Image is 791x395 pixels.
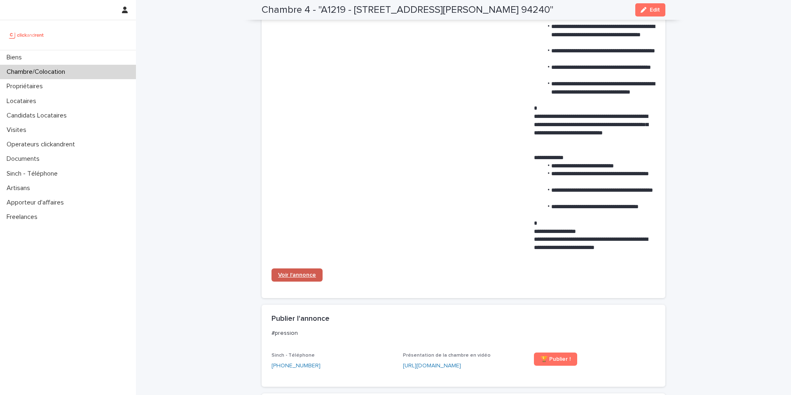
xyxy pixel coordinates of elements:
p: Freelances [3,213,44,221]
p: Chambre/Colocation [3,68,72,76]
a: Voir l'annonce [271,268,323,282]
p: Candidats Locataires [3,112,73,120]
p: Apporteur d'affaires [3,199,70,207]
span: Voir l'annonce [278,272,316,278]
ringoverc2c-84e06f14122c: Call with Ringover [271,363,321,369]
p: Biens [3,54,28,61]
p: Locataires [3,97,43,105]
p: Sinch - Téléphone [3,170,64,178]
span: Sinch - Téléphone [271,353,315,358]
p: Propriétaires [3,82,49,90]
p: Documents [3,155,46,163]
p: Artisans [3,184,37,192]
p: Visites [3,126,33,134]
img: UCB0brd3T0yccxBKYDjQ [7,27,47,43]
h2: Chambre 4 - "A1219 - [STREET_ADDRESS][PERSON_NAME] 94240" [262,4,553,16]
ringoverc2c-number-84e06f14122c: [PHONE_NUMBER] [271,363,321,369]
span: 🏆 Publier ! [541,356,571,362]
a: [PHONE_NUMBER] [271,362,321,370]
a: 🏆 Publier ! [534,353,577,366]
p: Operateurs clickandrent [3,141,82,148]
span: Edit [650,7,660,13]
span: Présentation de la chambre en vidéo [403,353,491,358]
h2: Publier l'annonce [271,315,330,324]
a: [URL][DOMAIN_NAME] [403,363,461,369]
button: Edit [635,3,665,16]
p: #pression [271,329,652,337]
